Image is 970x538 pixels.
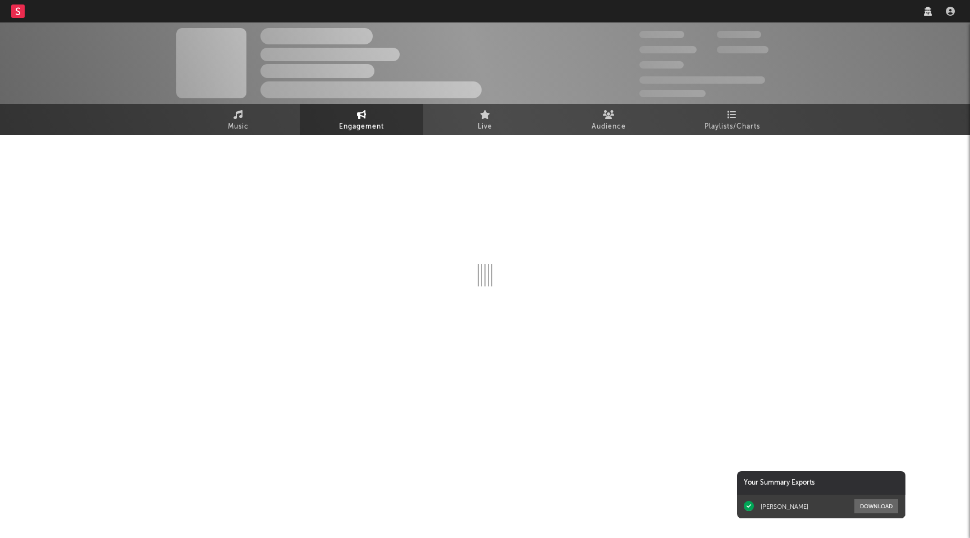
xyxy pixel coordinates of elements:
[670,104,794,135] a: Playlists/Charts
[592,120,626,134] span: Audience
[854,499,898,513] button: Download
[176,104,300,135] a: Music
[339,120,384,134] span: Engagement
[761,503,808,510] div: [PERSON_NAME]
[639,31,684,38] span: 300,000
[639,61,684,69] span: 100,000
[717,31,761,38] span: 100,000
[547,104,670,135] a: Audience
[704,120,760,134] span: Playlists/Charts
[300,104,423,135] a: Engagement
[737,471,905,495] div: Your Summary Exports
[639,90,706,97] span: Jump Score: 85.0
[639,46,697,53] span: 50,000,000
[478,120,492,134] span: Live
[639,76,765,84] span: 50,000,000 Monthly Listeners
[717,46,768,53] span: 1,000,000
[423,104,547,135] a: Live
[228,120,249,134] span: Music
